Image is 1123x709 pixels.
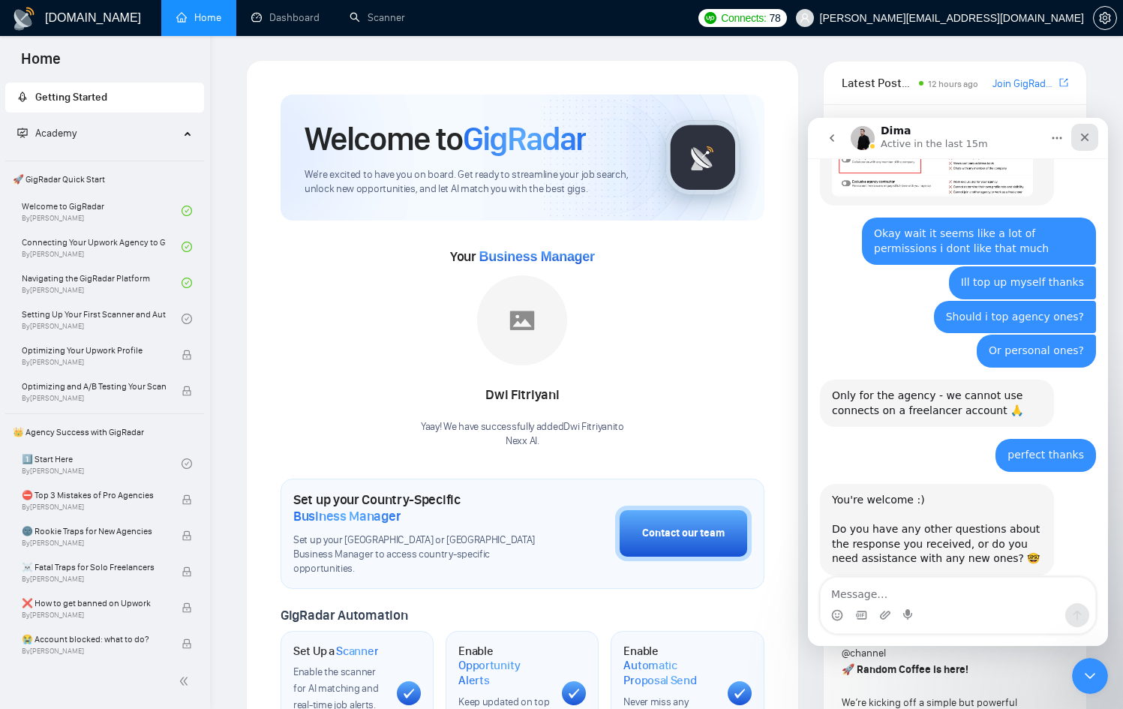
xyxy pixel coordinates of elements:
span: By [PERSON_NAME] [22,503,166,512]
img: upwork-logo.png [704,12,716,24]
div: Dwi Fitriyani [421,383,624,408]
span: @channel [842,647,886,659]
img: logo [12,7,36,31]
p: Nexx AI . [421,434,624,449]
span: check-circle [182,458,192,469]
span: GigRadar [463,119,586,159]
span: lock [182,602,192,613]
span: lock [182,530,192,541]
a: setting [1093,12,1117,24]
img: gigradar-logo.png [665,120,740,195]
a: Join GigRadar Slack Community [992,76,1056,92]
span: 78 [770,10,781,26]
li: Getting Started [5,83,204,113]
span: export [1059,77,1068,89]
span: By [PERSON_NAME] [22,575,166,584]
div: Yaay! We have successfully added Dwi Fitriyani to [421,420,624,449]
span: 12 hours ago [928,79,978,89]
span: check-circle [182,314,192,324]
span: lock [182,350,192,360]
span: Business Manager [293,508,401,524]
span: GigRadar Automation [281,607,407,623]
iframe: Intercom live chat [1072,658,1108,694]
a: Welcome to GigRadarBy[PERSON_NAME] [22,194,182,227]
span: rocket [17,92,28,102]
span: Automatic Proposal Send [623,658,715,687]
a: dashboardDashboard [251,11,320,24]
a: homeHome [176,11,221,24]
span: Scanner [336,644,378,659]
span: Your [450,248,595,265]
span: setting [1094,12,1116,24]
span: fund-projection-screen [17,128,28,138]
span: Academy [17,127,77,140]
strong: Random Coffee is here! [857,663,968,676]
a: Navigating the GigRadar PlatformBy[PERSON_NAME] [22,266,182,299]
span: Getting Started [35,91,107,104]
span: We're excited to have you on board. Get ready to streamline your job search, unlock new opportuni... [305,168,641,197]
span: 🚀 GigRadar Quick Start [7,164,203,194]
span: double-left [179,674,194,689]
span: By [PERSON_NAME] [22,647,166,656]
span: Optimizing Your Upwork Profile [22,343,166,358]
span: By [PERSON_NAME] [22,539,166,548]
span: Home [9,48,73,80]
button: setting [1093,6,1117,30]
span: Academy [35,127,77,140]
span: By [PERSON_NAME] [22,394,166,403]
h1: Welcome to [305,119,586,159]
span: Latest Posts from the GigRadar Community [842,74,915,92]
div: Contact our team [642,525,725,542]
a: Setting Up Your First Scanner and Auto-BidderBy[PERSON_NAME] [22,302,182,335]
span: 👑 Agency Success with GigRadar [7,417,203,447]
span: check-circle [182,206,192,216]
img: placeholder.png [477,275,567,365]
span: By [PERSON_NAME] [22,358,166,367]
span: lock [182,566,192,577]
a: export [1059,76,1068,90]
button: Contact our team [615,506,752,561]
h1: Enable [458,644,550,688]
a: Connecting Your Upwork Agency to GigRadarBy[PERSON_NAME] [22,230,182,263]
span: ☠️ Fatal Traps for Solo Freelancers [22,560,166,575]
span: lock [182,386,192,396]
span: Opportunity Alerts [458,658,550,687]
a: 1️⃣ Start HereBy[PERSON_NAME] [22,447,182,480]
h1: Enable [623,644,715,688]
span: user [800,13,810,23]
span: lock [182,638,192,649]
span: 🌚 Rookie Traps for New Agencies [22,524,166,539]
span: ⛔ Top 3 Mistakes of Pro Agencies [22,488,166,503]
span: lock [182,494,192,505]
span: ❌ How to get banned on Upwork [22,596,166,611]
